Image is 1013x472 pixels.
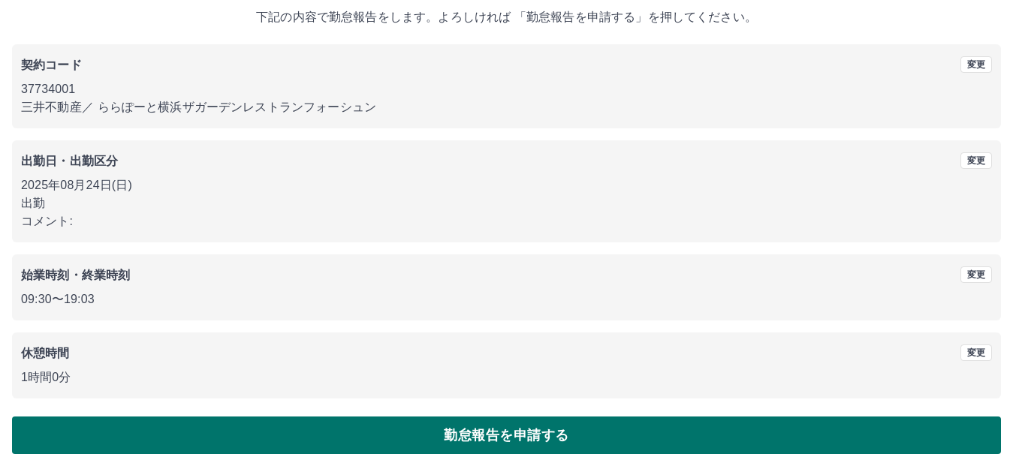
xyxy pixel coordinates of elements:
[21,80,992,98] p: 37734001
[21,269,130,281] b: 始業時刻・終業時刻
[21,368,992,386] p: 1時間0分
[12,416,1001,454] button: 勤怠報告を申請する
[960,152,992,169] button: 変更
[960,344,992,361] button: 変更
[21,212,992,230] p: コメント:
[960,266,992,283] button: 変更
[12,8,1001,26] p: 下記の内容で勤怠報告をします。よろしければ 「勤怠報告を申請する」を押してください。
[21,290,992,308] p: 09:30 〜 19:03
[21,194,992,212] p: 出勤
[21,155,118,167] b: 出勤日・出勤区分
[21,176,992,194] p: 2025年08月24日(日)
[21,98,992,116] p: 三井不動産 ／ ららぽーと横浜ザガーデンレストランフォーシュン
[21,59,82,71] b: 契約コード
[960,56,992,73] button: 変更
[21,347,70,359] b: 休憩時間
